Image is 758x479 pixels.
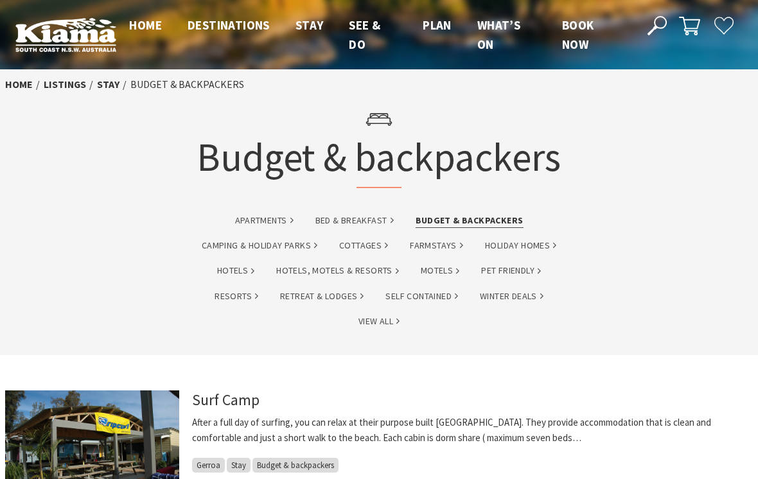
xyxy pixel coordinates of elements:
[15,17,116,52] img: Kiama Logo
[197,100,561,188] h1: Budget & backpackers
[202,238,317,253] a: Camping & Holiday Parks
[280,289,364,304] a: Retreat & Lodges
[358,314,400,329] a: View All
[227,458,251,473] span: Stay
[423,17,452,33] span: Plan
[349,17,380,52] span: See & Do
[562,17,594,52] span: Book now
[295,17,324,33] span: Stay
[97,78,119,91] a: Stay
[339,238,388,253] a: Cottages
[315,213,394,228] a: Bed & Breakfast
[235,213,294,228] a: Apartments
[276,263,399,278] a: Hotels, Motels & Resorts
[5,78,33,91] a: Home
[116,15,632,55] nav: Main Menu
[485,238,556,253] a: Holiday Homes
[421,263,459,278] a: Motels
[130,76,244,92] li: Budget & backpackers
[385,289,458,304] a: Self Contained
[252,458,339,473] span: Budget & backpackers
[481,263,541,278] a: Pet Friendly
[192,415,753,446] p: After a full day of surfing, you can relax at their purpose built [GEOGRAPHIC_DATA]. They provide...
[129,17,162,33] span: Home
[410,238,463,253] a: Farmstays
[477,17,520,52] span: What’s On
[188,17,270,33] span: Destinations
[192,390,260,409] a: Surf Camp
[215,289,258,304] a: Resorts
[192,458,225,473] span: Gerroa
[217,263,254,278] a: Hotels
[44,78,86,91] a: listings
[416,213,524,228] a: Budget & backpackers
[480,289,543,304] a: Winter Deals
